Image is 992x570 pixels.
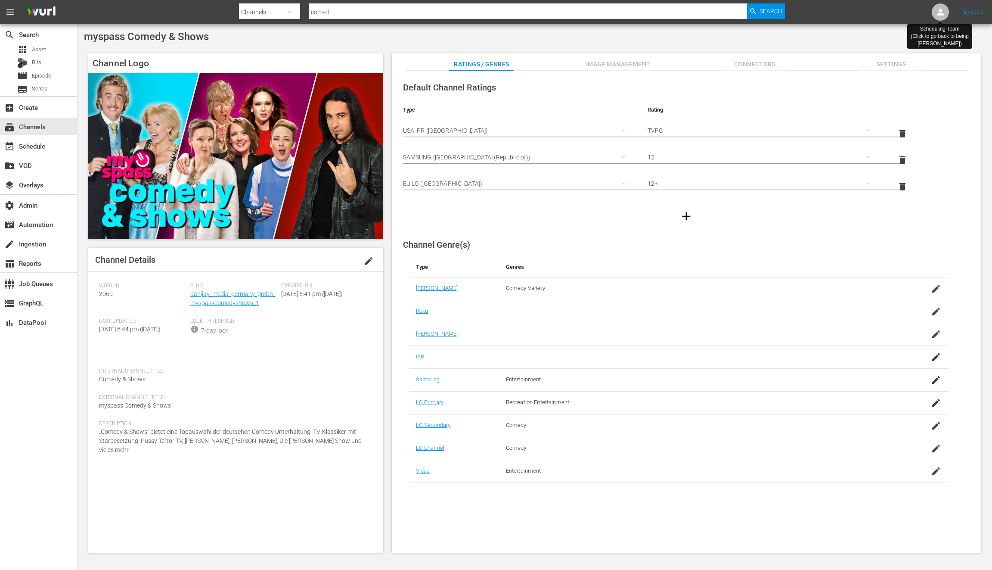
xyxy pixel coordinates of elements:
span: 2060 [99,290,113,297]
span: Image Management [586,59,651,70]
button: delete [892,123,913,144]
span: Admin [4,200,15,211]
span: Internal Channel Title: [99,368,368,375]
span: Channel Genre(s) [403,240,470,250]
span: Series [17,84,28,94]
a: Roku [416,308,428,314]
span: Ingestion [4,239,15,249]
span: Automation [4,220,15,230]
div: TVPG [648,118,878,143]
span: Schedule [4,141,15,152]
button: delete [892,176,913,197]
span: Bits [32,58,41,67]
span: myspass Comedy & Shows [99,402,171,409]
span: Connectors [722,59,787,70]
span: [DATE] 6:44 pm ([DATE]) [99,326,161,333]
span: myspass Comedy & Shows [84,31,209,43]
span: „Comedy & Shows“ bietet eine Topauswahl der deutschen Comedy Unterhaltung! TV-Klassiker mit Starb... [99,428,362,453]
a: [PERSON_NAME] [416,330,458,337]
span: Overlays [4,180,15,190]
a: Vidaa [416,467,430,474]
span: Last Updated: [99,318,186,325]
span: info [190,325,199,333]
img: ans4CAIJ8jUAAAAAAAAAAAAAAAAAAAAAAAAgQb4GAAAAAAAAAAAAAAAAAAAAAAAAJMjXAAAAAAAAAAAAAAAAAAAAAAAAgAT5G... [21,2,62,22]
span: Description: [99,420,368,427]
span: delete [897,181,908,192]
span: Ratings / Genres [449,59,514,70]
span: Series [32,84,47,93]
span: Asset [32,45,46,54]
th: Genres [499,257,889,277]
span: DataPool [4,318,15,328]
span: delete [897,155,908,165]
span: VOD [4,161,15,171]
span: [DATE] 5:41 pm ([DATE]) [281,290,343,297]
a: LG Primary [416,399,443,405]
span: edit [363,256,374,266]
span: GraphQL [4,298,15,308]
a: banijay_media_germany_gmbh_myspasscomedyshows_1 [190,290,276,306]
span: Wurl ID: [99,283,186,290]
a: Sign Out [961,9,984,16]
span: Comedy & Shows [99,376,146,383]
div: 7-day lock [201,326,228,335]
div: SAMSUNG ([GEOGRAPHIC_DATA] (Republic of)) [403,145,634,169]
h4: Channel Logo [88,53,383,73]
span: Channel Details [95,255,155,265]
a: LG Channel [416,445,444,451]
div: USA_PR ([GEOGRAPHIC_DATA]) [403,118,634,143]
th: Type [409,257,499,277]
div: Scheduling Team (Click to go back to being [PERSON_NAME] ) [911,25,969,47]
span: Settings [859,59,924,70]
span: Lock Threshold: [190,318,277,325]
span: Reports [4,259,15,269]
span: Created On: [281,283,368,290]
th: Rating [641,100,885,120]
span: External Channel Title: [99,394,368,401]
div: 12+ [648,171,878,196]
span: menu [5,7,15,17]
img: myspass Comedy & Shows [88,73,383,239]
button: delete [892,150,913,170]
a: Samsung [416,376,440,383]
span: Create [4,103,15,113]
span: Slug: [190,283,277,290]
a: IAB [416,353,424,360]
div: 12 [648,145,878,169]
button: Search [747,3,785,19]
div: EU LG ([GEOGRAPHIC_DATA]) [403,171,634,196]
table: simple table [396,100,977,200]
th: Type [396,100,641,120]
span: Episode [17,71,28,81]
a: LG Secondary [416,422,451,428]
div: Bits [17,58,28,68]
span: Search [4,30,15,40]
span: delete [897,128,908,139]
a: [PERSON_NAME] [416,285,458,291]
span: Search [759,3,782,19]
span: Asset [17,44,28,55]
span: Default Channel Ratings [403,82,496,93]
span: Channels [4,122,15,132]
button: edit [358,251,379,271]
span: Job Queues [4,279,15,289]
span: Episode [32,72,51,80]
